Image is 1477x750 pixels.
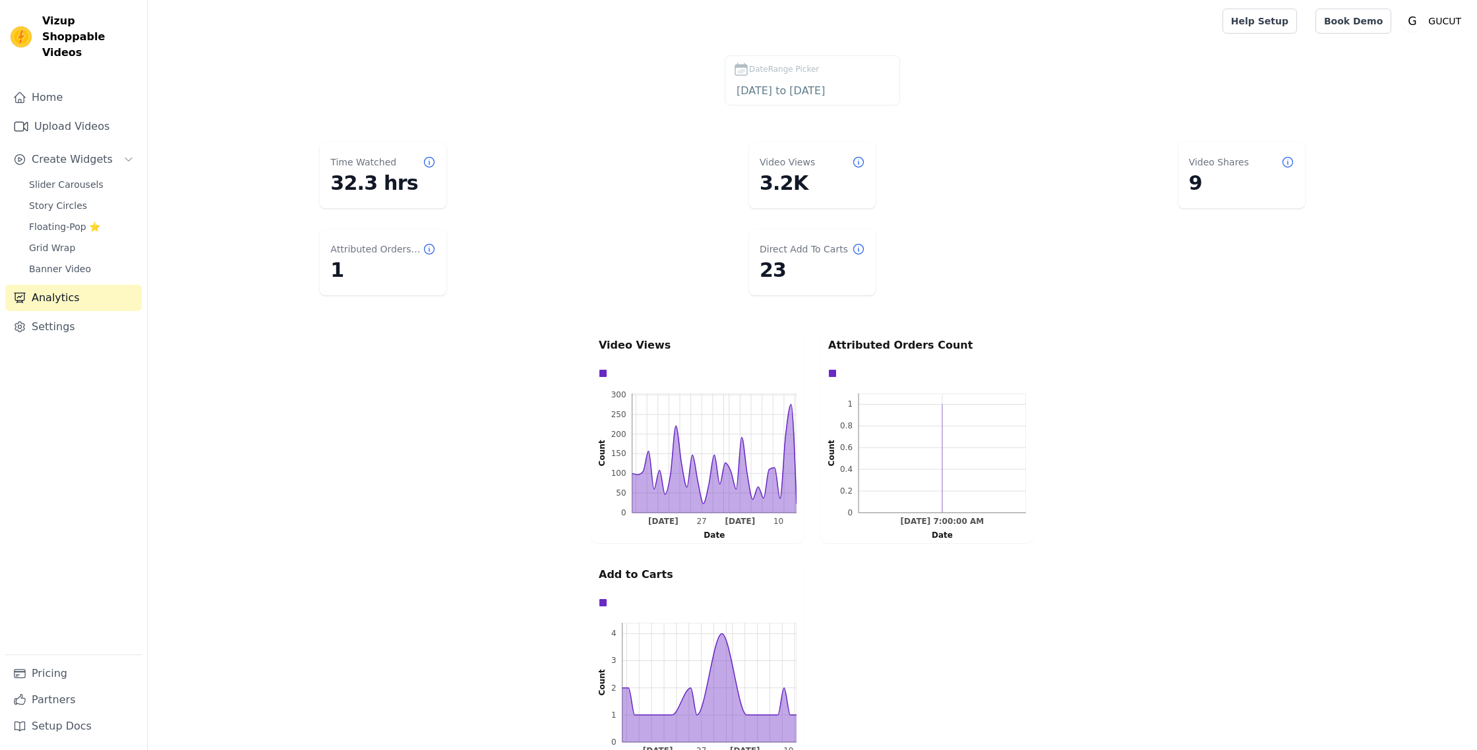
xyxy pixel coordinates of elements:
[616,488,626,498] text: 50
[5,285,142,311] a: Analytics
[5,146,142,173] button: Create Widgets
[760,258,865,282] dd: 23
[21,217,142,236] a: Floating-Pop ⭐
[632,513,797,527] g: bottom ticks
[725,517,756,527] text: [DATE]
[733,82,891,100] input: DateRange Picker
[599,337,797,353] p: Video Views
[330,171,436,195] dd: 32.3 hrs
[1189,156,1249,169] dt: Video Shares
[1402,9,1466,33] button: G GUCUT
[42,13,136,61] span: Vizup Shoppable Videos
[901,517,984,527] g: Wed Jul 30 2025 07:00:00 GMT+0700 (เวลาอินโดจีน)
[5,713,142,739] a: Setup Docs
[5,314,142,340] a: Settings
[611,430,626,439] text: 200
[859,513,1026,527] g: bottom ticks
[760,171,865,195] dd: 3.2K
[611,623,622,747] g: left ticks
[597,440,607,466] text: Count
[825,366,1023,381] div: Data groups
[760,156,815,169] dt: Video Views
[840,443,853,452] text: 0.6
[1408,14,1417,28] text: G
[1189,171,1294,195] dd: 9
[1423,9,1466,33] p: GUCUT
[611,449,626,458] text: 150
[611,683,617,693] text: 2
[588,623,622,747] g: left axis
[773,517,783,527] text: 10
[11,26,32,47] img: Vizup
[330,243,423,256] dt: Attributed Orders Count
[611,410,626,419] text: 250
[578,390,632,517] g: left axis
[901,517,984,527] text: [DATE] 7:00:00 AM
[611,390,632,517] g: left ticks
[5,113,142,140] a: Upload Videos
[611,656,617,665] text: 3
[840,486,853,496] g: 0.2
[611,469,626,478] text: 100
[611,390,626,399] text: 300
[330,258,436,282] dd: 1
[760,243,848,256] dt: Direct Add To Carts
[599,567,797,583] p: Add to Carts
[827,440,836,466] text: Count
[29,199,87,212] span: Story Circles
[5,84,142,111] a: Home
[847,399,853,409] text: 1
[29,262,91,275] span: Banner Video
[597,669,607,695] text: Count
[810,393,859,517] g: left axis
[1222,9,1297,34] a: Help Setup
[828,337,1026,353] p: Attributed Orders Count
[29,178,104,191] span: Slider Carousels
[595,595,793,610] div: Data groups
[932,531,953,540] text: Date
[21,260,142,278] a: Banner Video
[749,63,819,75] span: DateRange Picker
[840,465,853,474] text: 0.4
[21,175,142,194] a: Slider Carousels
[840,421,853,430] text: 0.8
[773,517,783,527] g: Sun Aug 10 2025 00:00:00 GMT+0700 (เวลาอินโดจีน)
[648,517,678,527] text: [DATE]
[29,241,75,254] span: Grid Wrap
[330,156,396,169] dt: Time Watched
[840,393,859,517] g: left ticks
[1315,9,1391,34] a: Book Demo
[648,517,678,527] g: Sun Jul 20 2025 00:00:00 GMT+0700 (เวลาอินโดจีน)
[696,517,706,527] text: 27
[595,366,793,381] div: Data groups
[704,531,725,540] text: Date
[21,196,142,215] a: Story Circles
[725,517,756,527] g: Sun Aug 03 2025 00:00:00 GMT+0700 (เวลาอินโดจีน)
[611,710,617,720] text: 1
[696,517,706,527] g: Sun Jul 27 2025 00:00:00 GMT+0700 (เวลาอินโดจีน)
[611,629,617,638] text: 4
[5,687,142,713] a: Partners
[611,737,617,747] text: 0
[32,152,113,167] span: Create Widgets
[29,220,100,233] span: Floating-Pop ⭐
[5,660,142,687] a: Pricing
[847,508,853,517] text: 0
[621,508,626,517] text: 0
